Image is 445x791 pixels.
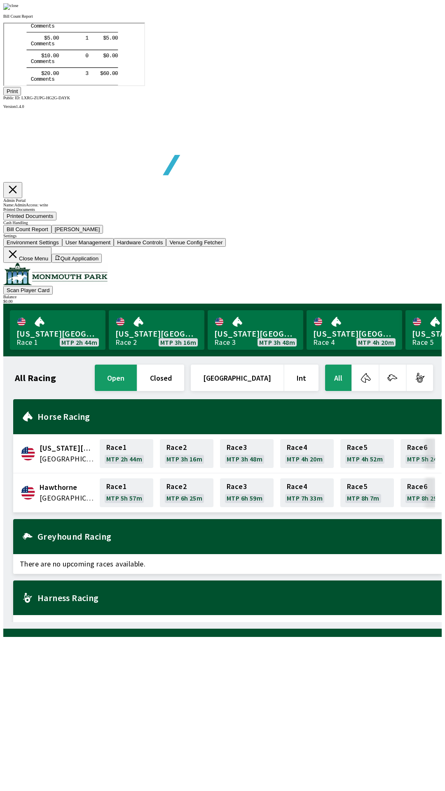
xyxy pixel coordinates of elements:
tspan: $ [37,29,40,35]
tspan: 0 [49,29,52,35]
img: close [3,3,19,10]
button: [GEOGRAPHIC_DATA] [191,365,283,391]
tspan: 6 [99,47,102,53]
tspan: s [47,53,51,59]
tspan: 0 [108,29,111,35]
div: Race 4 [313,339,335,346]
tspan: o [30,53,33,59]
span: Hawthorne [40,482,95,493]
span: United States [40,454,95,464]
tspan: C [27,35,30,42]
tspan: . [46,47,49,53]
p: Bill Count Report [3,14,442,19]
a: Race5MTP 8h 7m [340,478,394,507]
tspan: 1 [40,29,43,35]
span: Race 4 [287,483,307,490]
tspan: m [33,35,36,42]
span: MTP 3h 16m [160,339,196,346]
tspan: 0 [102,47,105,53]
button: User Management [62,238,114,247]
div: Admin Portal [3,198,442,203]
a: [US_STATE][GEOGRAPHIC_DATA]Race 4MTP 4h 20m [307,310,402,350]
a: Race3MTP 3h 48m [220,439,274,468]
tspan: $ [96,47,99,53]
img: global tote logo [22,109,259,196]
span: Race 2 [166,483,187,490]
a: Race4MTP 4h 20m [280,439,334,468]
a: Race3MTP 6h 59m [220,478,274,507]
tspan: $ [99,29,102,35]
span: Race 3 [227,483,247,490]
span: Delaware Park [40,443,95,454]
span: MTP 4h 52m [347,456,383,462]
a: [US_STATE][GEOGRAPHIC_DATA]Race 1MTP 2h 44m [10,310,105,350]
a: [US_STATE][GEOGRAPHIC_DATA]Race 3MTP 3h 48m [208,310,303,350]
span: MTP 6h 25m [166,495,202,501]
span: MTP 4h 20m [287,456,323,462]
span: Race 1 [106,444,126,451]
h1: All Racing [15,374,56,381]
tspan: 2 [40,47,43,53]
button: Scan Player Card [3,286,53,295]
tspan: 0 [102,29,105,35]
div: Cash Handling [3,220,442,225]
span: Race 3 [227,444,247,451]
tspan: 0 [43,29,46,35]
button: Venue Config Fetcher [166,238,226,247]
tspan: m [35,35,39,42]
span: Race 1 [106,483,126,490]
tspan: s [47,35,51,42]
button: Printed Documents [3,212,56,220]
span: [US_STATE][GEOGRAPHIC_DATA] [16,328,99,339]
span: Race 2 [166,444,187,451]
tspan: 0 [111,29,114,35]
tspan: 0 [52,47,55,53]
h2: Harness Racing [37,594,435,601]
a: Race2MTP 6h 25m [160,478,213,507]
div: Race 5 [412,339,433,346]
span: MTP 5h 24m [407,456,443,462]
div: Race 1 [16,339,38,346]
tspan: e [39,35,42,42]
div: $ 0.00 [3,299,442,304]
span: [US_STATE][GEOGRAPHIC_DATA] [214,328,297,339]
span: Race 6 [407,483,427,490]
span: There are no upcoming races available. [13,554,442,574]
button: Quit Application [52,254,102,263]
div: Balance [3,295,442,299]
tspan: 0 [108,47,111,53]
tspan: n [42,35,45,42]
tspan: o [30,35,33,42]
span: Race 6 [407,444,427,451]
button: Close Menu [3,247,52,263]
tspan: . [105,29,108,35]
tspan: m [35,53,39,59]
a: Race1MTP 5h 57m [100,478,153,507]
button: Print [3,87,21,96]
img: venue logo [3,263,108,285]
a: Race4MTP 7h 33m [280,478,334,507]
button: Environment Settings [3,238,62,247]
tspan: 0 [49,47,52,53]
span: MTP 5h 57m [106,495,142,501]
h2: Horse Racing [37,413,435,420]
span: Race 5 [347,483,367,490]
a: Race2MTP 3h 16m [160,439,213,468]
span: MTP 8h 7m [347,495,379,501]
span: MTP 2h 44m [106,456,142,462]
tspan: $ [37,47,40,53]
button: Hardware Controls [114,238,166,247]
div: Race 2 [115,339,137,346]
span: MTP 2h 44m [61,339,97,346]
div: Public ID: [3,96,442,100]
